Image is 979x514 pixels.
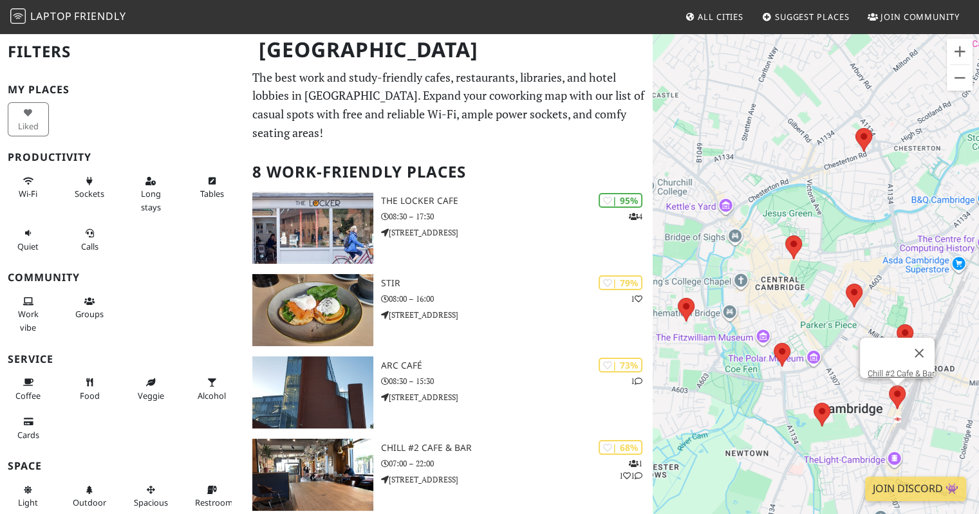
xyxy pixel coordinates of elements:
a: Join Community [862,5,965,28]
img: Stir [252,274,373,346]
button: Calls [69,223,110,257]
button: Quiet [8,223,49,257]
button: Sockets [69,170,110,205]
span: Video/audio calls [81,241,98,252]
span: Work-friendly tables [200,188,224,199]
button: Spacious [130,479,171,513]
span: Long stays [141,188,161,212]
button: Wi-Fi [8,170,49,205]
h3: Productivity [8,151,237,163]
p: The best work and study-friendly cafes, restaurants, libraries, and hotel lobbies in [GEOGRAPHIC_... [252,68,645,142]
button: Coffee [8,372,49,406]
p: 07:00 – 22:00 [381,457,653,470]
span: Power sockets [75,188,104,199]
span: Group tables [75,308,104,320]
h3: Chill #2 Cafe & Bar [381,443,653,454]
div: | 79% [599,275,642,290]
span: Credit cards [17,429,39,441]
span: Stable Wi-Fi [19,188,37,199]
p: 08:00 – 16:00 [381,293,653,305]
span: Food [80,390,100,401]
h3: My Places [8,84,237,96]
span: Coffee [15,390,41,401]
img: Chill #2 Cafe & Bar [252,439,373,511]
button: Light [8,479,49,513]
p: [STREET_ADDRESS] [381,309,653,321]
span: Suggest Places [775,11,850,23]
p: 1 [631,293,642,305]
span: Spacious [134,497,168,508]
p: [STREET_ADDRESS] [381,391,653,403]
h2: 8 Work-Friendly Places [252,152,645,192]
button: Close [904,338,935,369]
a: Chill #2 Cafe & Bar [868,369,935,378]
p: 08:30 – 15:30 [381,375,653,387]
button: Long stays [130,170,171,217]
span: Restroom [195,497,233,508]
button: Cards [8,411,49,445]
button: Outdoor [69,479,110,513]
span: People working [18,308,39,333]
a: Stir | 79% 1 Stir 08:00 – 16:00 [STREET_ADDRESS] [245,274,653,346]
div: | 73% [599,358,642,372]
button: Restroom [191,479,232,513]
a: Suggest Places [757,5,855,28]
h3: Space [8,460,237,472]
span: Veggie [138,390,164,401]
button: Zoom in [947,39,973,64]
img: LaptopFriendly [10,8,26,24]
button: Zoom out [947,65,973,91]
span: Join Community [881,11,960,23]
button: Alcohol [191,372,232,406]
div: | 68% [599,440,642,455]
h3: ARC Café [381,360,653,371]
button: Food [69,372,110,406]
a: ARC Café | 73% 1 ARC Café 08:30 – 15:30 [STREET_ADDRESS] [245,356,653,428]
a: Chill #2 Cafe & Bar | 68% 111 Chill #2 Cafe & Bar 07:00 – 22:00 [STREET_ADDRESS] [245,439,653,511]
p: [STREET_ADDRESS] [381,226,653,239]
p: 08:30 – 17:30 [381,210,653,223]
button: Work vibe [8,291,49,338]
p: 4 [629,210,642,223]
h3: Stir [381,278,653,289]
p: [STREET_ADDRESS] [381,473,653,486]
button: Tables [191,170,232,205]
button: Veggie [130,372,171,406]
h3: Service [8,353,237,365]
h3: Community [8,271,237,284]
div: | 95% [599,193,642,208]
button: Groups [69,291,110,325]
img: ARC Café [252,356,373,428]
span: Laptop [30,9,72,23]
span: Alcohol [198,390,226,401]
p: 1 [631,375,642,387]
h3: The Locker Cafe [381,196,653,207]
a: All Cities [680,5,749,28]
img: The Locker Cafe [252,192,373,264]
span: Friendly [74,9,126,23]
p: 1 1 1 [619,457,642,482]
a: LaptopFriendly LaptopFriendly [10,6,126,28]
span: Natural light [18,497,38,508]
span: All Cities [698,11,743,23]
span: Quiet [17,241,39,252]
span: Outdoor area [73,497,106,508]
h2: Filters [8,32,237,71]
a: The Locker Cafe | 95% 4 The Locker Cafe 08:30 – 17:30 [STREET_ADDRESS] [245,192,653,264]
h1: [GEOGRAPHIC_DATA] [248,32,650,68]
